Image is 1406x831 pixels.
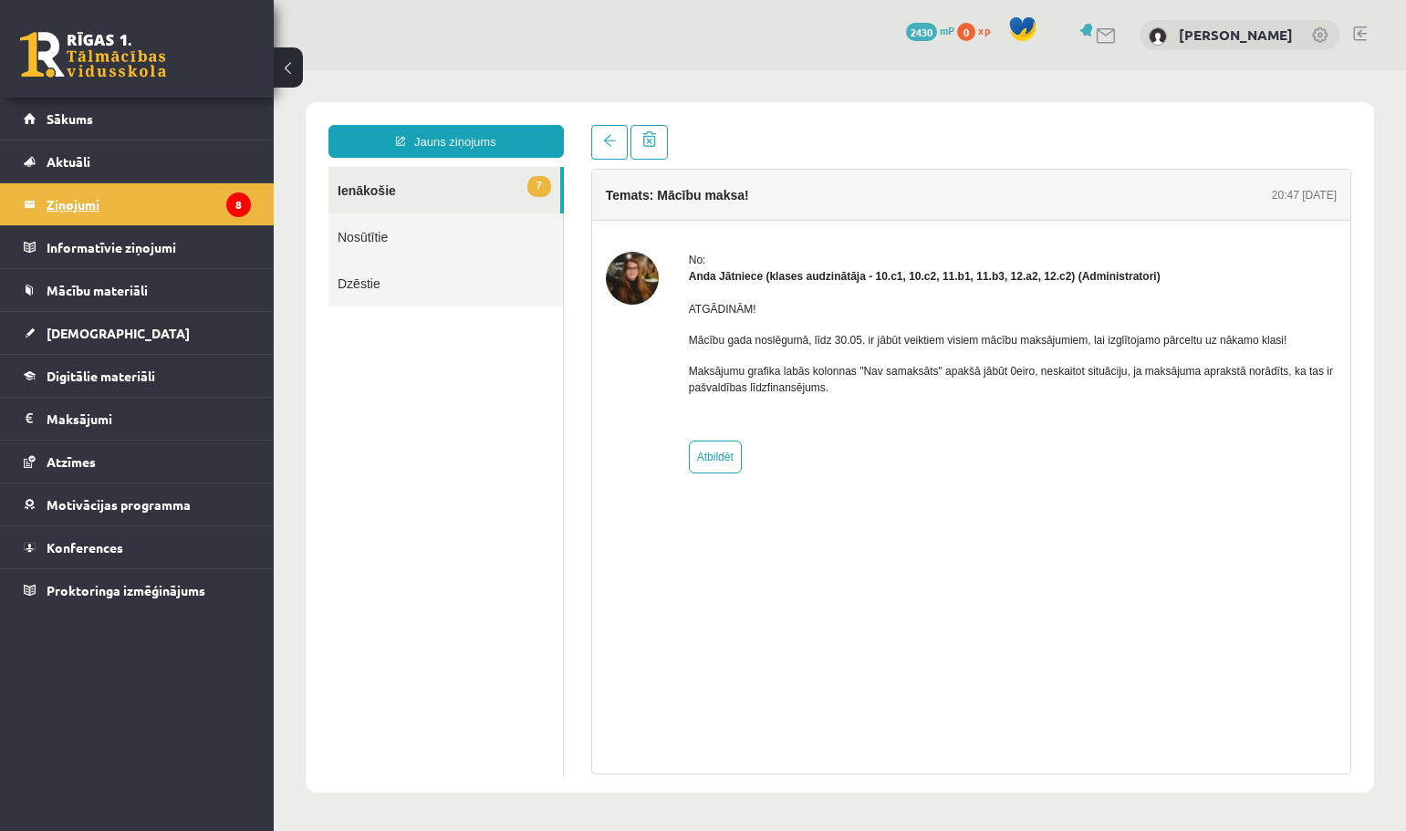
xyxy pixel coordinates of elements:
[415,293,1063,326] p: Maksājumu grafika labās kolonnas "Nav samaksāts" apakšā jābūt 0eiro, neskaitot situāciju, ja maks...
[24,312,251,354] a: [DEMOGRAPHIC_DATA]
[47,398,251,440] legend: Maksājumi
[957,23,975,41] span: 0
[47,453,96,470] span: Atzīmes
[24,483,251,525] a: Motivācijas programma
[332,118,475,132] h4: Temats: Mācību maksa!
[226,192,251,217] i: 8
[906,23,954,37] a: 2430 mP
[254,106,277,127] span: 7
[978,23,990,37] span: xp
[415,231,1063,247] p: ATGĀDINĀM!
[415,262,1063,278] p: Mācību gada noslēgumā, līdz 30.05. ir jābūt veiktiem visiem mācību maksājumiem, lai izglītojamo p...
[1179,26,1293,44] a: [PERSON_NAME]
[415,182,1063,198] div: No:
[47,226,251,268] legend: Informatīvie ziņojumi
[24,398,251,440] a: Maksājumi
[906,23,937,41] span: 2430
[957,23,999,37] a: 0 xp
[1149,27,1167,46] img: Miks Tilibs
[998,117,1063,133] div: 20:47 [DATE]
[24,226,251,268] a: Informatīvie ziņojumi
[415,370,468,403] a: Atbildēt
[47,153,90,170] span: Aktuāli
[55,190,289,236] a: Dzēstie
[24,183,251,225] a: Ziņojumi8
[47,496,191,513] span: Motivācijas programma
[24,98,251,140] a: Sākums
[47,183,251,225] legend: Ziņojumi
[47,582,205,598] span: Proktoringa izmēģinājums
[415,200,887,213] strong: Anda Jātniece (klases audzinātāja - 10.c1, 10.c2, 11.b1, 11.b3, 12.a2, 12.c2) (Administratori)
[24,569,251,611] a: Proktoringa izmēģinājums
[55,97,286,143] a: 7Ienākošie
[47,539,123,556] span: Konferences
[55,55,290,88] a: Jauns ziņojums
[24,526,251,568] a: Konferences
[47,282,148,298] span: Mācību materiāli
[24,140,251,182] a: Aktuāli
[20,32,166,78] a: Rīgas 1. Tālmācības vidusskola
[47,368,155,384] span: Digitālie materiāli
[47,110,93,127] span: Sākums
[24,355,251,397] a: Digitālie materiāli
[55,143,289,190] a: Nosūtītie
[24,269,251,311] a: Mācību materiāli
[332,182,385,234] img: Anda Jātniece (klases audzinātāja - 10.c1, 10.c2, 11.b1, 11.b3, 12.a2, 12.c2)
[24,441,251,483] a: Atzīmes
[940,23,954,37] span: mP
[47,325,190,341] span: [DEMOGRAPHIC_DATA]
